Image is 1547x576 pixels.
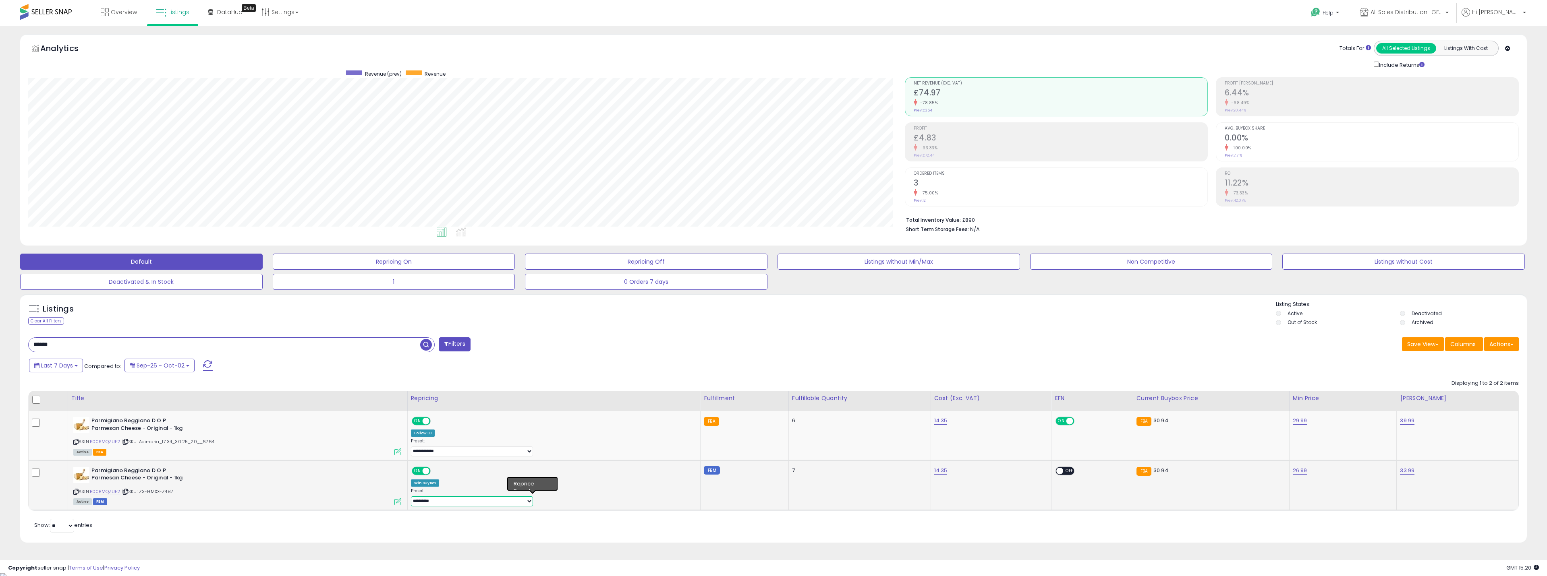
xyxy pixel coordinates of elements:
a: 29.99 [1293,417,1307,425]
a: Help [1304,1,1347,26]
span: DataHub [217,8,243,16]
span: Help [1323,9,1333,16]
div: Current Buybox Price [1136,394,1286,403]
a: Privacy Policy [104,564,140,572]
small: -73.33% [1228,190,1248,196]
button: All Selected Listings [1376,43,1436,54]
span: All Sales Distribution [GEOGRAPHIC_DATA] [1371,8,1443,16]
span: | SKU: Adimaria_17.34_30.25_20__6764 [122,438,214,445]
div: Fulfillable Quantity [792,394,927,403]
div: Totals For [1340,45,1371,52]
button: Repricing Off [525,254,767,270]
button: Actions [1484,337,1519,351]
h5: Listings [43,303,74,315]
small: Prev: £72.44 [914,153,935,158]
small: -78.85% [917,100,938,106]
div: Tooltip anchor [242,4,256,12]
h2: 6.44% [1225,88,1518,99]
button: Listings without Min/Max [778,254,1020,270]
span: ON [413,467,423,474]
small: Prev: 42.07% [1225,198,1246,203]
small: Prev: 20.44% [1225,108,1246,113]
div: Fulfillment [704,394,785,403]
div: Title [71,394,404,403]
small: -68.49% [1228,100,1250,106]
div: EFN [1055,394,1129,403]
small: FBM [704,466,720,475]
button: Listings With Cost [1436,43,1496,54]
small: FBA [1136,467,1151,476]
button: Save View [1402,337,1444,351]
button: Repricing On [273,254,515,270]
span: Sep-26 - Oct-02 [137,361,185,370]
i: Get Help [1311,7,1321,17]
div: Cost (Exc. VAT) [934,394,1048,403]
b: Parmigiano Reggiano D O P Parmesan Cheese - Original - 1kg [91,467,189,484]
button: Deactivated & In Stock [20,274,263,290]
li: £890 [906,215,1513,224]
b: Total Inventory Value: [906,217,961,223]
div: Include Returns [1368,60,1434,69]
a: 26.99 [1293,467,1307,475]
span: Columns [1450,340,1476,348]
div: Clear All Filters [28,317,64,325]
span: All listings currently available for purchase on Amazon [73,449,92,456]
button: 0 Orders 7 days [525,274,767,290]
span: All listings currently available for purchase on Amazon [73,498,92,505]
h2: £4.83 [914,133,1207,144]
span: ON [1056,418,1066,425]
div: Follow BB [411,429,435,437]
small: -75.00% [917,190,938,196]
small: -100.00% [1228,145,1251,151]
span: N/A [970,225,980,233]
div: [PERSON_NAME] [1400,394,1515,403]
div: 7 [792,467,925,474]
span: OFF [1073,418,1086,425]
h5: Analytics [40,43,94,56]
span: Revenue [425,70,446,77]
label: Archived [1412,319,1433,326]
span: Hi [PERSON_NAME] [1472,8,1520,16]
label: Out of Stock [1288,319,1317,326]
a: 14.35 [934,467,948,475]
span: Last 7 Days [41,361,73,370]
div: Preset: [411,438,695,456]
button: Filters [439,337,470,351]
span: Avg. Buybox Share [1225,126,1518,131]
img: 31-WO4kIazL._SL40_.jpg [73,467,89,483]
h2: £74.97 [914,88,1207,99]
h2: 11.22% [1225,178,1518,189]
span: FBM [93,498,108,505]
a: Terms of Use [69,564,103,572]
span: OFF [429,418,442,425]
small: -93.33% [917,145,938,151]
span: 30.94 [1153,467,1168,474]
span: Ordered Items [914,171,1207,176]
button: Last 7 Days [29,359,83,372]
div: Min Price [1293,394,1394,403]
button: Columns [1445,337,1483,351]
button: 1 [273,274,515,290]
small: Prev: £354 [914,108,932,113]
small: FBA [1136,417,1151,426]
button: Listings without Cost [1282,254,1525,270]
span: OFF [1063,467,1076,474]
h2: 0.00% [1225,133,1518,144]
div: Displaying 1 to 2 of 2 items [1452,380,1519,387]
span: | SKU: Z3-HMXX-Z487 [122,488,173,495]
div: Repricing [411,394,697,403]
span: ROI [1225,171,1518,176]
a: B00BMQZUE2 [90,438,120,445]
div: Win BuyBox [411,479,440,487]
small: FBA [704,417,719,426]
a: 33.99 [1400,467,1414,475]
div: seller snap | | [8,564,140,572]
img: 31-WO4kIazL._SL40_.jpg [73,417,89,433]
a: 14.35 [934,417,948,425]
span: Revenue (prev) [365,70,402,77]
small: Prev: 7.71% [1225,153,1242,158]
a: B00BMQZUE2 [90,488,120,495]
label: Active [1288,310,1302,317]
b: Parmigiano Reggiano D O P Parmesan Cheese - Original - 1kg [91,417,189,434]
div: ASIN: [73,467,401,504]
